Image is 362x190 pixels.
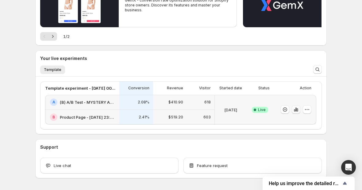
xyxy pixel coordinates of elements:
p: Status [258,86,270,91]
button: Show survey - Help us improve the detailed report for A/B campaigns [269,180,349,187]
h3: Your live experiments [40,55,87,61]
span: Live [258,107,266,112]
span: Template [44,67,61,72]
button: Search and filter results [313,65,322,74]
p: 2.08% [138,100,149,105]
span: Feature request [197,162,228,169]
span: Help us improve the detailed report for A/B campaigns [269,181,341,186]
button: Next [48,32,57,41]
nav: Pagination [40,32,57,41]
p: Visitor [199,86,211,91]
span: 1 / 2 [63,33,70,39]
h2: A [52,100,55,105]
p: Conversion [128,86,149,91]
h2: B [52,115,55,120]
h3: Support [40,144,58,150]
p: 2.41% [139,115,149,120]
p: Action [300,86,311,91]
p: $410.90 [168,100,183,105]
h2: Product Page - [DATE] 23:50:43 [60,114,116,120]
p: 618 [204,100,211,105]
span: Live chat [54,162,71,169]
h2: (B) A/B Test - MYSTERY ANGLE (Test closing Angle) - CURRENT THEME [60,99,116,105]
p: Revenue [167,86,183,91]
p: [DATE] [224,107,237,113]
div: Open Intercom Messenger [341,160,356,175]
p: 603 [203,115,211,120]
p: $519.20 [168,115,183,120]
p: Started date [219,86,242,91]
p: Template experiment - [DATE] 00:50:19 [45,85,116,91]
